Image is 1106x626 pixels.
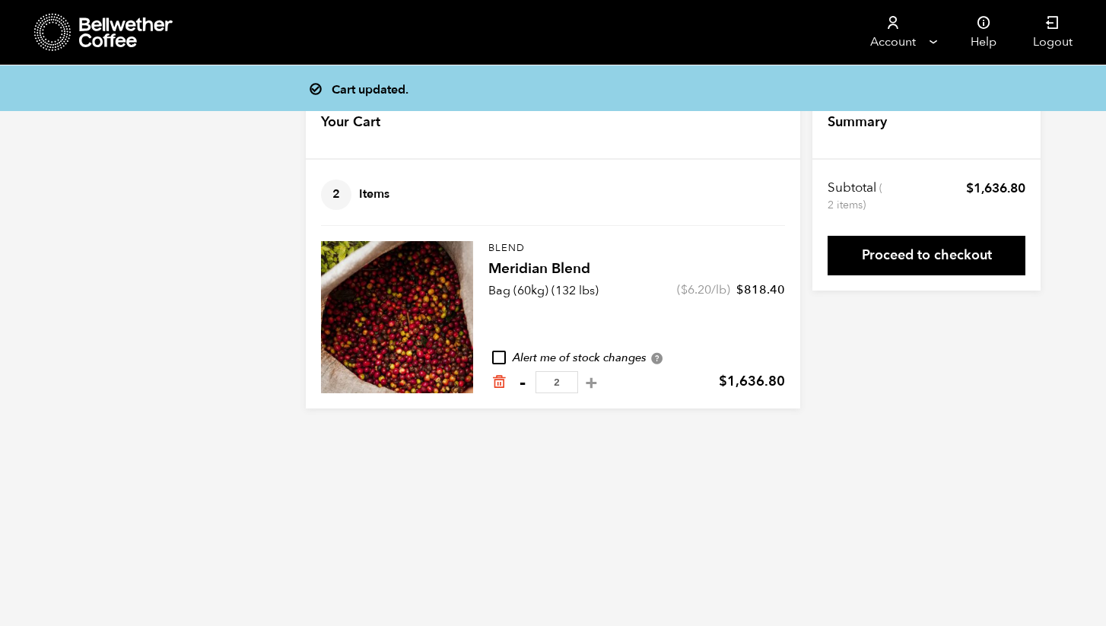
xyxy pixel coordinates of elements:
[488,241,785,256] p: Blend
[966,180,974,197] span: $
[488,350,785,367] div: Alert me of stock changes
[321,180,351,210] span: 2
[321,113,380,132] h4: Your Cart
[513,375,532,390] button: -
[736,281,785,298] bdi: 818.40
[488,259,785,280] h4: Meridian Blend
[491,374,507,390] a: Remove from cart
[488,281,599,300] p: Bag (60kg) (132 lbs)
[828,113,887,132] h4: Summary
[681,281,711,298] bdi: 6.20
[736,281,744,298] span: $
[536,371,578,393] input: Qty
[719,372,785,391] bdi: 1,636.80
[582,375,601,390] button: +
[966,180,1025,197] bdi: 1,636.80
[719,372,727,391] span: $
[321,180,389,210] h4: Items
[677,281,730,298] span: ( /lb)
[681,281,688,298] span: $
[316,78,811,99] div: Cart updated.
[828,236,1025,275] a: Proceed to checkout
[828,180,885,213] th: Subtotal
